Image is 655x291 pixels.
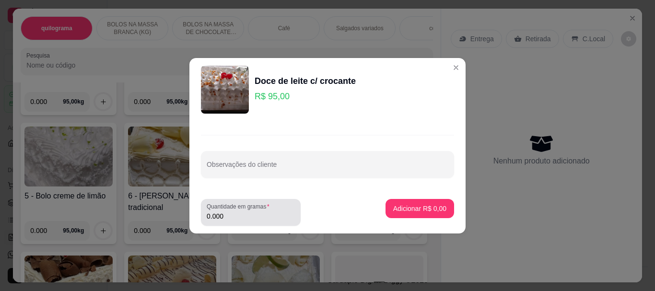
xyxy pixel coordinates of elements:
[207,211,295,221] input: Quantidade em gramas
[255,74,356,88] div: Doce de leite c/ crocante
[386,199,454,218] button: Adicionar R$ 0,00
[207,163,448,173] input: Observações do cliente
[201,66,249,114] img: product-image
[207,202,273,210] label: Quantidade em gramas
[393,204,446,213] p: Adicionar R$ 0,00
[255,90,356,103] p: R$ 95,00
[448,60,464,75] button: Close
